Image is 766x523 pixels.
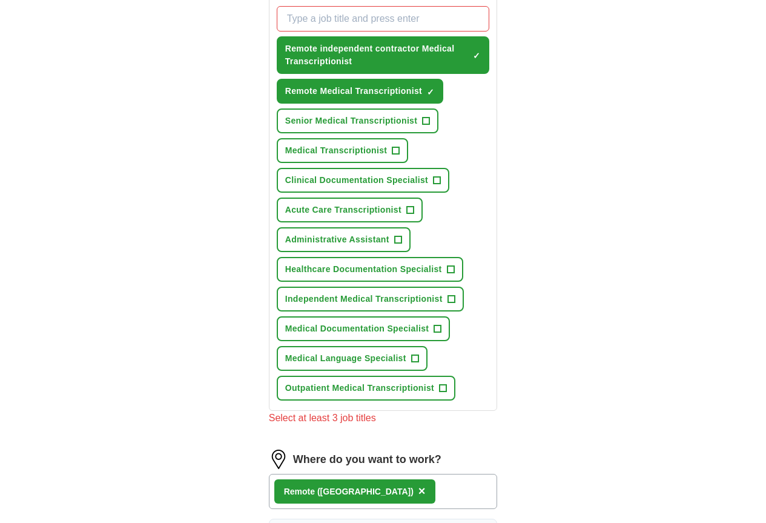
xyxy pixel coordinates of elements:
[285,382,434,395] span: Outpatient Medical Transcriptionist
[277,198,423,222] button: Acute Care Transcriptionist
[285,42,469,68] span: Remote independent contractor Medical Transcriptionist
[277,257,463,282] button: Healthcare Documentation Specialist
[277,168,449,193] button: Clinical Documentation Specialist
[285,144,388,157] span: Medical Transcriptionist
[277,287,464,311] button: Independent Medical Transcriptionist
[277,6,490,32] input: Type a job title and press enter
[277,346,428,371] button: Medical Language Specialist
[269,450,288,469] img: location.png
[285,263,442,276] span: Healthcare Documentation Specialist
[284,485,414,498] div: Remote ([GEOGRAPHIC_DATA])
[277,36,490,74] button: Remote independent contractor Medical Transcriptionist✓
[277,376,455,401] button: Outpatient Medical Transcriptionist
[285,293,443,305] span: Independent Medical Transcriptionist
[285,174,428,187] span: Clinical Documentation Specialist
[277,108,439,133] button: Senior Medical Transcriptionist
[473,51,480,61] span: ✓
[418,482,426,501] button: ×
[269,411,498,425] div: Select at least 3 job titles
[418,484,426,498] span: ×
[285,85,422,98] span: Remote Medical Transcriptionist
[277,79,443,104] button: Remote Medical Transcriptionist✓
[277,138,409,163] button: Medical Transcriptionist
[285,352,406,365] span: Medical Language Specialist
[277,316,451,341] button: Medical Documentation Specialist
[427,87,434,97] span: ✓
[285,233,389,246] span: Administrative Assistant
[293,451,441,468] label: Where do you want to work?
[285,204,401,216] span: Acute Care Transcriptionist
[285,322,429,335] span: Medical Documentation Specialist
[277,227,411,252] button: Administrative Assistant
[285,115,418,127] span: Senior Medical Transcriptionist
